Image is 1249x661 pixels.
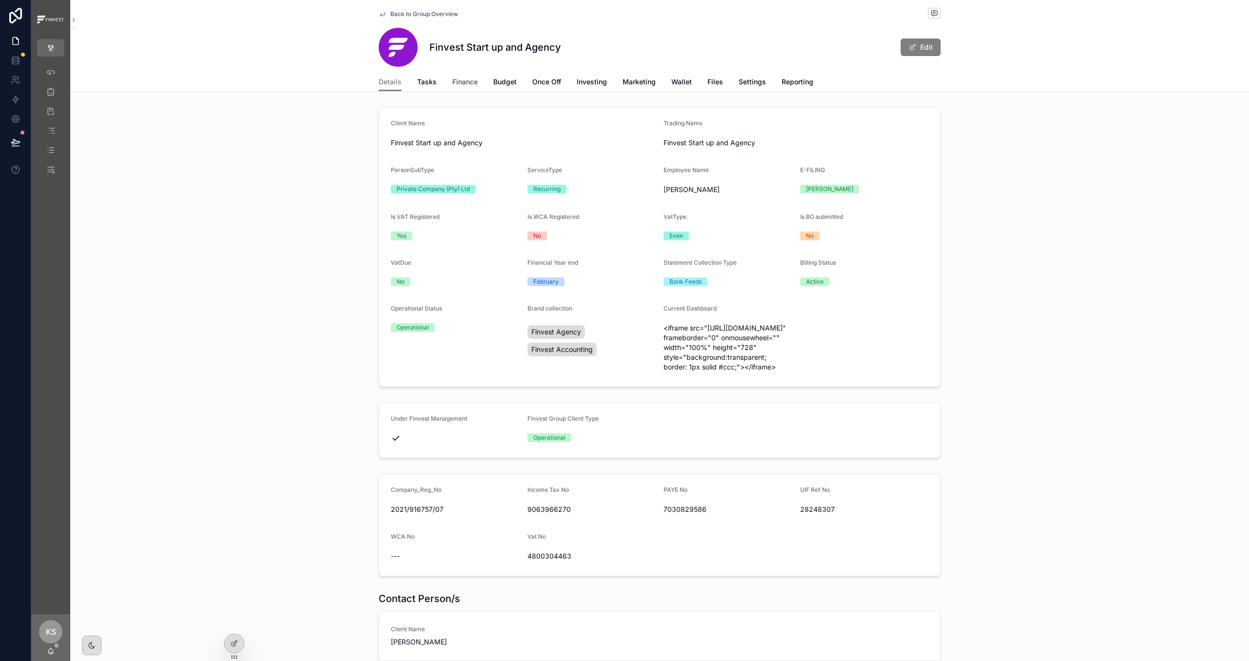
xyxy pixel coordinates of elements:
span: [PERSON_NAME] [664,185,792,194]
span: Finvest Accounting [531,345,593,354]
a: Files [707,73,723,93]
img: App logo [37,16,64,24]
div: Active [806,277,824,286]
span: KS [46,626,56,638]
a: Tasks [417,73,437,93]
div: Yes [397,232,406,240]
span: Client Name [391,119,425,127]
a: Settings [739,73,766,93]
div: February [533,277,559,286]
div: scrollable content [31,57,70,191]
a: Wallet [671,73,692,93]
span: Brand collection [527,305,572,312]
div: [PERSON_NAME] [806,185,853,194]
span: <iframe src="[URL][DOMAIN_NAME]" frameborder="0" onmousewheel="" width="100%" height="728" style=... [664,323,792,372]
span: Billing Status [800,259,836,266]
span: VatType [664,213,686,220]
span: 28248307 [800,505,929,514]
div: No [806,232,814,240]
span: E-FILING [800,166,825,174]
span: 7030829586 [664,505,792,514]
a: Reporting [782,73,813,93]
a: Investing [577,73,607,93]
span: ServiceType [527,166,562,174]
span: PAYE No [664,486,687,493]
span: Is VAT Registered [391,213,440,220]
div: No [397,277,404,286]
span: Wallet [671,77,692,87]
span: Current Dashboard [664,305,717,312]
span: Finvest Agency [531,327,581,337]
span: 4800304463 [527,551,656,561]
div: Bank Feeds [669,277,702,286]
a: Once Off [532,73,561,93]
a: Details [379,73,402,92]
span: --- [391,551,520,561]
h1: Contact Person/s [379,592,460,605]
span: Files [707,77,723,87]
span: Financial Year end [527,259,578,266]
span: VatDue [391,259,411,266]
span: UIF Ref No [800,486,830,493]
span: Finvest Group Client Type [527,415,599,422]
span: Operational Status [391,305,442,312]
span: Investing [577,77,607,87]
a: Finance [452,73,478,93]
h1: Finvest Start up and Agency [429,40,561,54]
span: Finvest Start up and Agency [664,138,928,148]
span: Tasks [417,77,437,87]
span: Settings [739,77,766,87]
a: Budget [493,73,517,93]
div: No [533,232,541,240]
span: Finvest Start up and Agency [391,138,656,148]
span: Statement Collection Type [664,259,737,266]
span: Is WCA Registered [527,213,579,220]
div: Private Company (Pty) Ltd [397,185,470,194]
span: Company_Reg_No [391,486,442,493]
span: Details [379,77,402,87]
span: Reporting [782,77,813,87]
span: Vat No [527,533,546,540]
span: PersonSubType [391,166,434,174]
span: Once Off [532,77,561,87]
span: Client Name [391,625,517,633]
div: Operational [533,433,565,442]
div: Recurring [533,185,561,194]
a: Marketing [623,73,656,93]
a: Back to Group Overview [379,10,458,18]
span: Is BO submitted [800,213,843,220]
span: Budget [493,77,517,87]
span: [PERSON_NAME] [391,637,517,647]
a: Client Name[PERSON_NAME] [379,612,940,661]
span: Finance [452,77,478,87]
span: 2021/916757/07 [391,505,520,514]
div: Operational [397,323,429,332]
span: Trading Name [664,119,703,127]
span: Income Tax No [527,486,569,493]
span: Employee Name [664,166,709,174]
span: 9063966270 [527,505,656,514]
span: Marketing [623,77,656,87]
span: Under Finvest Management [391,415,467,422]
span: Back to Group Overview [390,10,458,18]
span: WCA No [391,533,415,540]
div: Even [669,232,683,240]
button: Edit [901,39,941,56]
